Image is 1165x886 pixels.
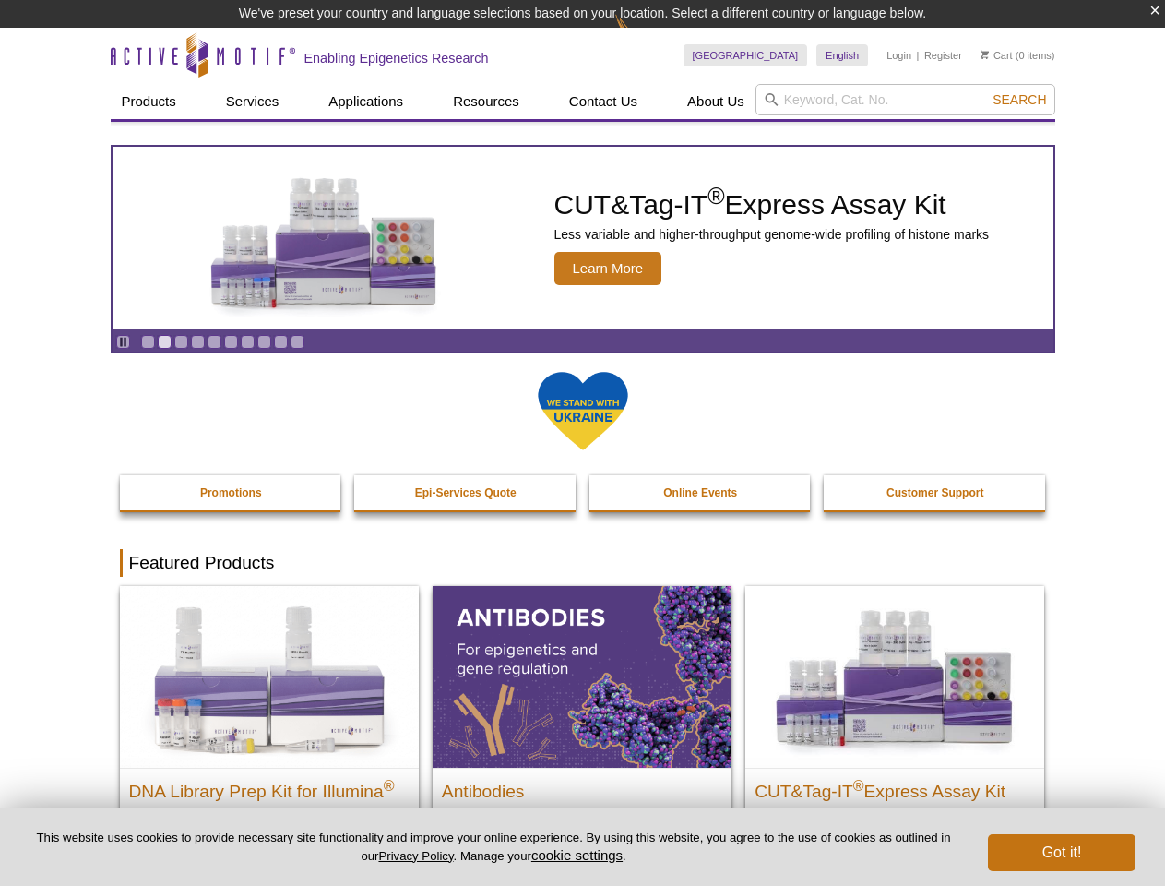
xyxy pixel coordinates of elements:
strong: Promotions [200,486,262,499]
span: Learn More [554,252,662,285]
a: Epi-Services Quote [354,475,577,510]
a: Products [111,84,187,119]
strong: Epi-Services Quote [415,486,517,499]
a: Services [215,84,291,119]
a: Go to slide 9 [274,335,288,349]
sup: ® [707,183,724,209]
a: Resources [442,84,530,119]
button: Got it! [988,834,1135,871]
a: Register [924,49,962,62]
article: CUT&Tag-IT Express Assay Kit [113,147,1053,329]
img: We Stand With Ukraine [537,370,629,452]
a: CUT&Tag-IT® Express Assay Kit CUT&Tag-IT®Express Assay Kit Less variable and higher-throughput ge... [745,586,1044,866]
button: Search [987,91,1052,108]
a: CUT&Tag-IT Express Assay Kit CUT&Tag-IT®Express Assay Kit Less variable and higher-throughput gen... [113,147,1053,329]
a: Go to slide 7 [241,335,255,349]
a: Login [886,49,911,62]
h2: CUT&Tag-IT Express Assay Kit [554,191,990,219]
a: Online Events [589,475,813,510]
a: [GEOGRAPHIC_DATA] [684,44,808,66]
h2: DNA Library Prep Kit for Illumina [129,773,410,801]
sup: ® [853,777,864,793]
a: English [816,44,868,66]
li: | [917,44,920,66]
img: Change Here [615,14,664,57]
a: About Us [676,84,755,119]
a: Go to slide 3 [174,335,188,349]
img: CUT&Tag-IT Express Assay Kit [172,137,476,340]
a: Go to slide 10 [291,335,304,349]
a: DNA Library Prep Kit for Illumina DNA Library Prep Kit for Illumina® Dual Index NGS Kit for ChIP-... [120,586,419,884]
img: All Antibodies [433,586,731,767]
img: Your Cart [981,50,989,59]
img: DNA Library Prep Kit for Illumina [120,586,419,767]
button: cookie settings [531,847,623,863]
h2: Enabling Epigenetics Research [304,50,489,66]
p: Less variable and higher-throughput genome-wide profiling of histone marks [554,226,990,243]
a: All Antibodies Antibodies Application-tested antibodies for ChIP, CUT&Tag, and CUT&RUN. [433,586,731,866]
a: Toggle autoplay [116,335,130,349]
a: Go to slide 5 [208,335,221,349]
img: CUT&Tag-IT® Express Assay Kit [745,586,1044,767]
a: Contact Us [558,84,648,119]
h2: Featured Products [120,549,1046,577]
h2: CUT&Tag-IT Express Assay Kit [755,773,1035,801]
a: Go to slide 8 [257,335,271,349]
li: (0 items) [981,44,1055,66]
span: Search [993,92,1046,107]
h2: Antibodies [442,773,722,801]
a: Go to slide 6 [224,335,238,349]
sup: ® [384,777,395,793]
a: Go to slide 2 [158,335,172,349]
input: Keyword, Cat. No. [755,84,1055,115]
a: Applications [317,84,414,119]
a: Cart [981,49,1013,62]
a: Promotions [120,475,343,510]
a: Privacy Policy [378,849,453,863]
a: Go to slide 1 [141,335,155,349]
strong: Online Events [663,486,737,499]
a: Go to slide 4 [191,335,205,349]
p: This website uses cookies to provide necessary site functionality and improve your online experie... [30,830,957,865]
strong: Customer Support [886,486,983,499]
a: Customer Support [824,475,1047,510]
